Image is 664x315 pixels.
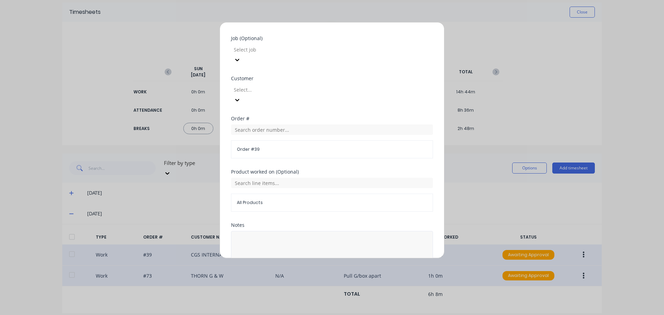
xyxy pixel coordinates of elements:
[231,116,433,121] div: Order #
[231,223,433,228] div: Notes
[231,178,433,188] input: Search line items...
[231,169,433,174] div: Product worked on (Optional)
[237,200,427,206] span: All Products
[231,76,433,81] div: Customer
[231,36,433,41] div: Job (Optional)
[237,146,427,152] span: Order # 39
[231,124,433,135] input: Search order number...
